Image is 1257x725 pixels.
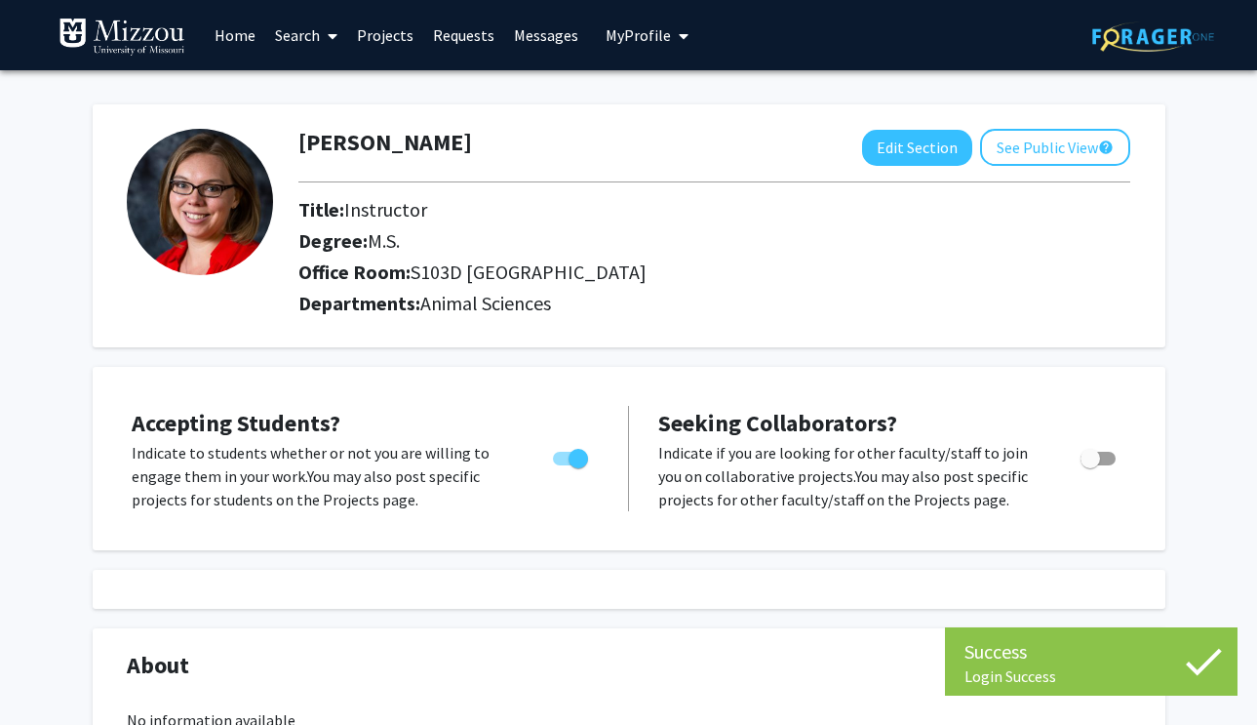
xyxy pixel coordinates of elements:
[298,198,935,222] h2: Title:
[127,648,189,683] span: About
[658,441,1043,511] p: Indicate if you are looking for other faculty/staff to join you on collaborative projects. You ma...
[420,291,551,315] span: Animal Sciences
[964,637,1218,666] div: Success
[298,261,935,284] h2: Office Room:
[411,260,647,284] span: S103D [GEOGRAPHIC_DATA]
[59,18,185,57] img: University of Missouri Logo
[265,1,347,69] a: Search
[545,441,599,470] div: Toggle
[606,25,671,45] span: My Profile
[504,1,588,69] a: Messages
[347,1,423,69] a: Projects
[298,229,935,253] h2: Degree:
[132,408,340,438] span: Accepting Students?
[368,228,400,253] span: M.S.
[1092,21,1214,52] img: ForagerOne Logo
[205,1,265,69] a: Home
[423,1,504,69] a: Requests
[127,129,273,275] img: Profile Picture
[1098,136,1114,159] mat-icon: help
[980,129,1130,166] button: See Public View
[964,666,1218,686] div: Login Success
[298,129,472,157] h1: [PERSON_NAME]
[862,130,972,166] button: Edit Section
[284,292,1145,315] h2: Departments:
[1073,441,1126,470] div: Toggle
[344,197,427,222] span: Instructor
[658,408,897,438] span: Seeking Collaborators?
[132,441,516,511] p: Indicate to students whether or not you are willing to engage them in your work. You may also pos...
